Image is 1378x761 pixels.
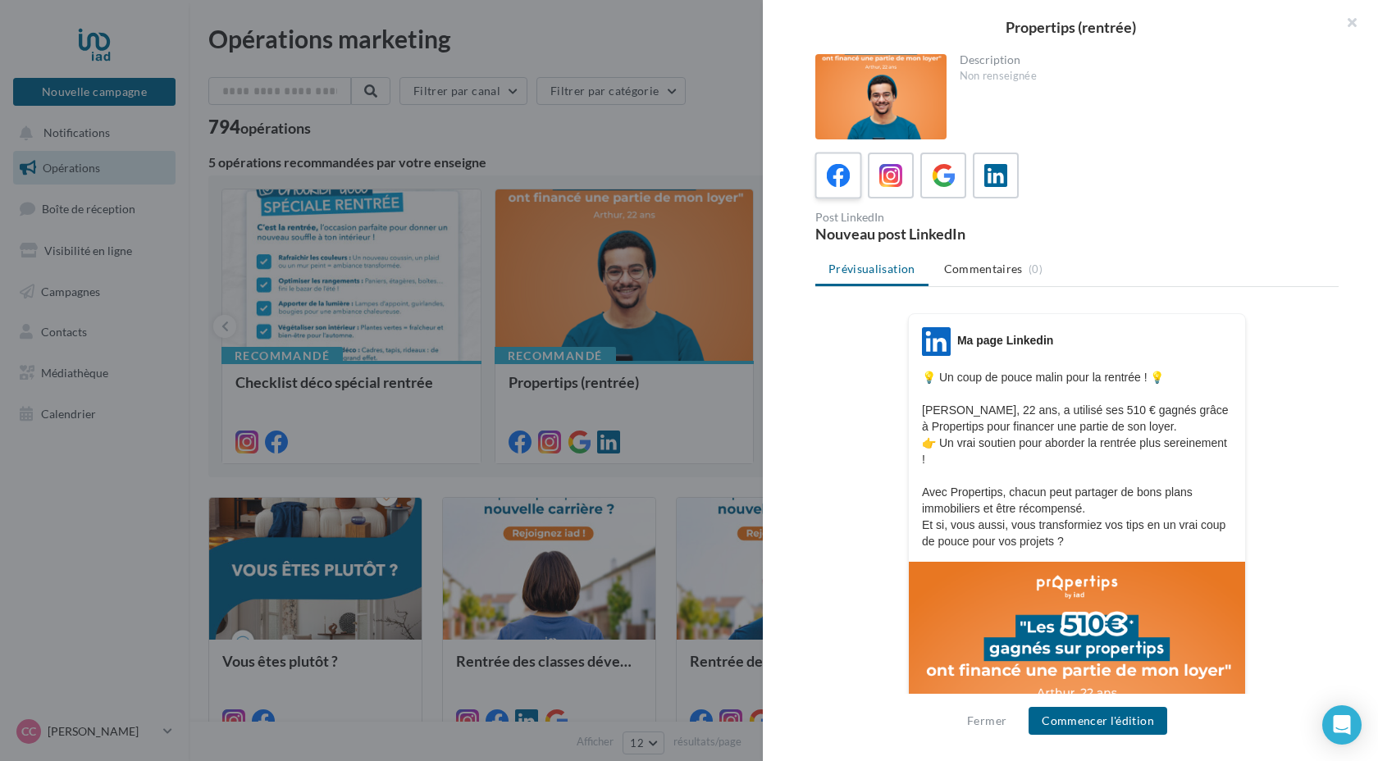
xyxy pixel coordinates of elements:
button: Commencer l'édition [1029,707,1167,735]
span: Commentaires [944,261,1023,277]
div: Non renseignée [960,69,1326,84]
div: Post LinkedIn [815,212,1070,223]
button: Fermer [960,711,1013,731]
span: (0) [1029,262,1043,276]
div: Open Intercom Messenger [1322,705,1362,745]
div: Ma page Linkedin [957,332,1053,349]
div: Nouveau post LinkedIn [815,226,1070,241]
div: Propertips (rentrée) [789,20,1352,34]
div: Description [960,54,1326,66]
p: 💡 Un coup de pouce malin pour la rentrée ! 💡 [PERSON_NAME], 22 ans, a utilisé ses 510 € gagnés gr... [922,369,1232,549]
